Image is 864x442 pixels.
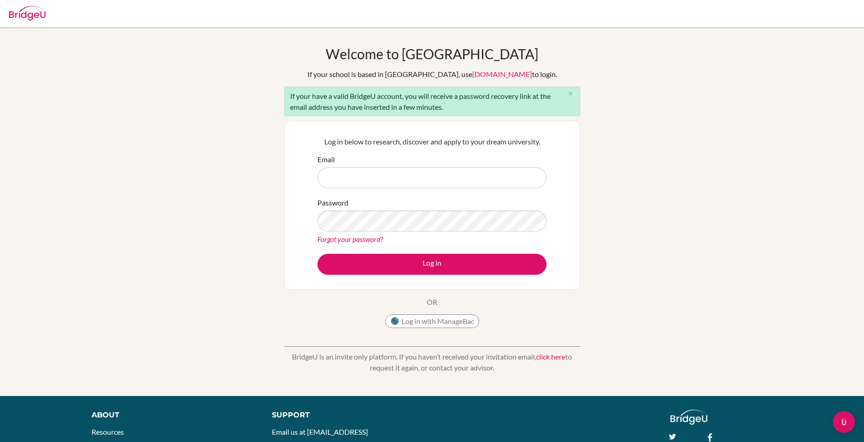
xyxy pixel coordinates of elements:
label: Email [317,154,335,165]
img: logo_white@2x-f4f0deed5e89b7ecb1c2cc34c3e3d731f90f0f143d5ea2071677605dd97b5244.png [670,410,707,425]
p: BridgeU is an invite only platform. If you haven’t received your invitation email, to request it ... [284,351,580,373]
i: close [567,90,574,97]
div: About [92,410,251,421]
div: Open Intercom Messenger [833,411,855,433]
a: [DOMAIN_NAME] [472,70,532,78]
button: Log in [317,254,547,275]
img: Bridge-U [9,6,46,21]
a: Forgot your password? [317,235,383,243]
h1: Welcome to [GEOGRAPHIC_DATA] [326,46,538,62]
label: Password [317,197,348,208]
div: If your school is based in [GEOGRAPHIC_DATA], use to login. [307,69,557,80]
button: Log in with ManageBac [385,314,479,328]
p: OR [427,297,437,308]
button: Close [562,87,580,101]
div: If your have a valid BridgeU account, you will receive a password recovery link at the email addr... [284,87,580,116]
div: Support [272,410,421,421]
a: click here [536,352,565,361]
p: Log in below to research, discover and apply to your dream university. [317,136,547,147]
a: Resources [92,427,124,436]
